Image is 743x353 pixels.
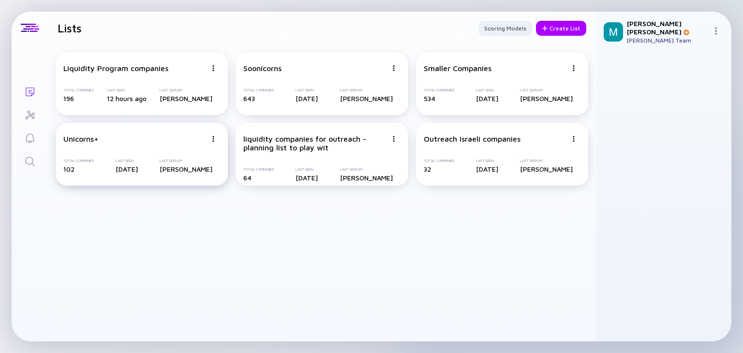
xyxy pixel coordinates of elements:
img: Menu [391,136,397,142]
img: Mordechai Profile Picture [604,22,623,42]
div: Total Companies [424,159,454,163]
span: 32 [424,165,431,173]
div: [PERSON_NAME] [340,94,393,103]
div: Smaller Companies [424,64,491,73]
img: Menu [210,65,216,71]
div: Last Seen By [340,88,393,92]
img: Menu [712,27,720,35]
div: Total Companies [243,167,274,172]
div: Last Seen By [520,159,573,163]
div: Last Seen [116,159,138,163]
img: Menu [210,136,216,142]
div: [DATE] [296,174,318,182]
div: Last Seen By [160,159,212,163]
div: Last Seen By [340,167,393,172]
div: [DATE] [296,94,318,103]
img: Menu [571,65,577,71]
div: Last Seen [476,159,498,163]
img: Menu [391,65,397,71]
div: Last Seen [296,167,318,172]
div: liquidity companies for outreach - planning list to play wit [243,134,386,152]
div: Last Seen By [520,88,573,92]
div: [PERSON_NAME] [160,165,212,173]
div: Last Seen [107,88,147,92]
div: [PERSON_NAME] [PERSON_NAME] [627,19,708,36]
h1: Lists [58,21,82,35]
a: Lists [12,79,48,103]
div: Total Companies [63,159,94,163]
div: [DATE] [116,165,138,173]
div: [PERSON_NAME] [520,165,573,173]
div: [DATE] [476,94,498,103]
div: Last Seen By [160,88,212,92]
div: Outreach Israeli companies [424,134,520,143]
div: Liquidity Program companies [63,64,168,73]
div: Total Companies [243,88,274,92]
span: 643 [243,94,255,103]
div: Soonicorns [243,64,282,73]
a: Reminders [12,126,48,149]
span: 534 [424,94,435,103]
span: 102 [63,165,74,173]
a: Investor Map [12,103,48,126]
div: [PERSON_NAME] Team [627,37,708,44]
div: [DATE] [476,165,498,173]
span: 196 [63,94,74,103]
div: Last Seen [476,88,498,92]
div: 12 hours ago [107,94,147,103]
div: [PERSON_NAME] [520,94,573,103]
div: Total Companies [63,88,94,92]
div: Total Companies [424,88,454,92]
img: Menu [571,136,577,142]
div: Last Seen [296,88,318,92]
div: [PERSON_NAME] [160,94,212,103]
div: Unicorns+ [63,134,99,143]
div: [PERSON_NAME] [340,174,393,182]
button: Scoring Models [478,21,532,36]
button: Create List [536,21,586,36]
span: 64 [243,174,252,182]
a: Search [12,149,48,172]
